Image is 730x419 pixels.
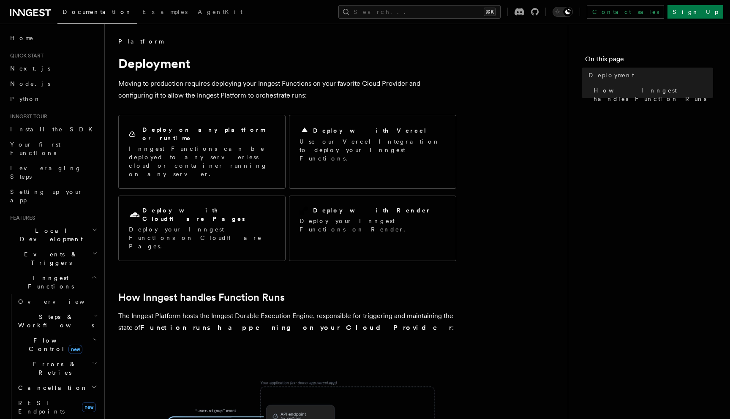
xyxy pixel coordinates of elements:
[300,217,446,234] p: Deploy your Inngest Functions on Render.
[57,3,137,24] a: Documentation
[15,294,99,309] a: Overview
[15,313,94,329] span: Steps & Workflows
[142,206,275,223] h2: Deploy with Cloudflare Pages
[18,298,105,305] span: Overview
[10,188,83,204] span: Setting up your app
[118,310,456,334] p: The Inngest Platform hosts the Inngest Durable Execution Engine, responsible for triggering and m...
[15,360,92,377] span: Errors & Retries
[193,3,248,23] a: AgentKit
[7,30,99,46] a: Home
[7,215,35,221] span: Features
[10,141,60,156] span: Your first Functions
[7,76,99,91] a: Node.js
[7,223,99,247] button: Local Development
[594,86,713,103] span: How Inngest handles Function Runs
[7,270,99,294] button: Inngest Functions
[129,225,275,250] p: Deploy your Inngest Functions on Cloudflare Pages.
[15,356,99,380] button: Errors & Retries
[313,206,431,215] h2: Deploy with Render
[7,52,44,59] span: Quick start
[10,95,41,102] span: Python
[118,196,286,261] a: Deploy with Cloudflare PagesDeploy your Inngest Functions on Cloudflare Pages.
[7,184,99,208] a: Setting up your app
[18,400,65,415] span: REST Endpoints
[142,125,275,142] h2: Deploy on any platform or runtime
[82,402,96,412] span: new
[313,126,427,135] h2: Deploy with Vercel
[68,345,82,354] span: new
[63,8,132,15] span: Documentation
[129,144,275,178] p: Inngest Functions can be deployed to any serverless cloud or container running on any server.
[7,161,99,184] a: Leveraging Steps
[15,395,99,419] a: REST Endpointsnew
[667,5,723,19] a: Sign Up
[118,37,163,46] span: Platform
[587,5,664,19] a: Contact sales
[7,274,91,291] span: Inngest Functions
[7,226,92,243] span: Local Development
[142,8,188,15] span: Examples
[15,309,99,333] button: Steps & Workflows
[338,5,501,19] button: Search...⌘K
[7,91,99,106] a: Python
[15,336,93,353] span: Flow Control
[10,126,98,133] span: Install the SDK
[10,80,50,87] span: Node.js
[129,209,141,221] svg: Cloudflare
[588,71,634,79] span: Deployment
[118,56,456,71] h1: Deployment
[118,291,285,303] a: How Inngest handles Function Runs
[553,7,573,17] button: Toggle dark mode
[137,3,193,23] a: Examples
[10,165,82,180] span: Leveraging Steps
[7,122,99,137] a: Install the SDK
[140,324,452,332] strong: Function runs happening on your Cloud Provider
[484,8,496,16] kbd: ⌘K
[7,250,92,267] span: Events & Triggers
[7,61,99,76] a: Next.js
[10,65,50,72] span: Next.js
[585,54,713,68] h4: On this page
[289,115,456,189] a: Deploy with VercelUse our Vercel Integration to deploy your Inngest Functions.
[7,247,99,270] button: Events & Triggers
[590,83,713,106] a: How Inngest handles Function Runs
[15,333,99,356] button: Flow Controlnew
[118,78,456,101] p: Moving to production requires deploying your Inngest Functions on your favorite Cloud Provider an...
[585,68,713,83] a: Deployment
[15,380,99,395] button: Cancellation
[10,34,34,42] span: Home
[15,384,88,392] span: Cancellation
[289,196,456,261] a: Deploy with RenderDeploy your Inngest Functions on Render.
[198,8,242,15] span: AgentKit
[300,137,446,163] p: Use our Vercel Integration to deploy your Inngest Functions.
[7,137,99,161] a: Your first Functions
[7,113,47,120] span: Inngest tour
[118,115,286,189] a: Deploy on any platform or runtimeInngest Functions can be deployed to any serverless cloud or con...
